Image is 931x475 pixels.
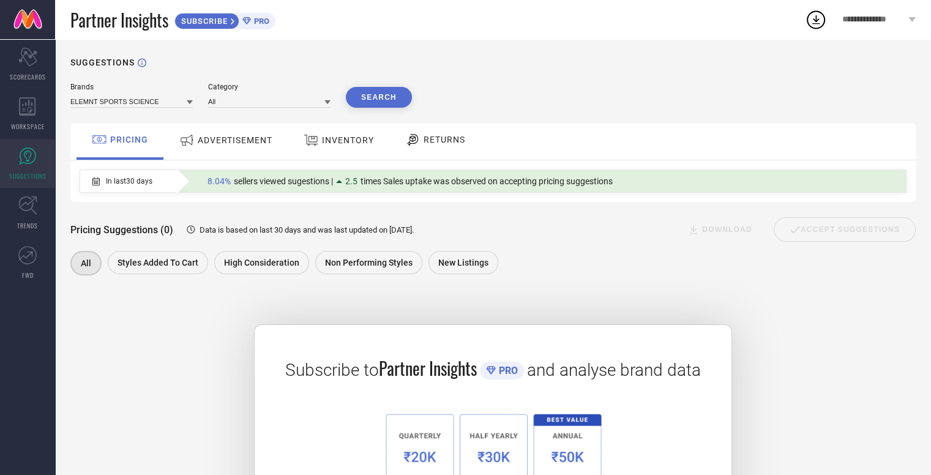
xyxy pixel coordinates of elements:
div: Category [208,83,331,91]
span: PRO [496,365,518,376]
span: Styles Added To Cart [118,258,198,267]
span: INVENTORY [322,135,374,145]
span: PRO [251,17,269,26]
span: High Consideration [224,258,299,267]
span: sellers viewed sugestions | [234,176,333,186]
span: New Listings [438,258,488,267]
span: TRENDS [17,221,38,230]
div: Open download list [805,9,827,31]
span: Partner Insights [379,356,477,381]
span: SUBSCRIBE [175,17,231,26]
h1: SUGGESTIONS [70,58,135,67]
span: Pricing Suggestions (0) [70,224,173,236]
span: SCORECARDS [10,72,46,81]
span: In last 30 days [106,177,152,185]
span: and analyse brand data [527,360,701,380]
div: Brands [70,83,193,91]
span: SUGGESTIONS [9,171,47,181]
span: Data is based on last 30 days and was last updated on [DATE] . [200,225,414,234]
a: SUBSCRIBEPRO [174,10,275,29]
span: 2.5 [345,176,357,186]
span: Subscribe to [285,360,379,380]
span: 8.04% [208,176,231,186]
span: All [81,258,91,268]
span: RETURNS [424,135,465,144]
button: Search [346,87,412,108]
span: WORKSPACE [11,122,45,131]
span: FWD [22,271,34,280]
div: Percentage of sellers who have viewed suggestions for the current Insight Type [201,173,619,189]
span: PRICING [110,135,148,144]
div: Accept Suggestions [774,217,916,242]
span: ADVERTISEMENT [198,135,272,145]
span: times Sales uptake was observed on accepting pricing suggestions [361,176,613,186]
span: Non Performing Styles [325,258,413,267]
span: Partner Insights [70,7,168,32]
